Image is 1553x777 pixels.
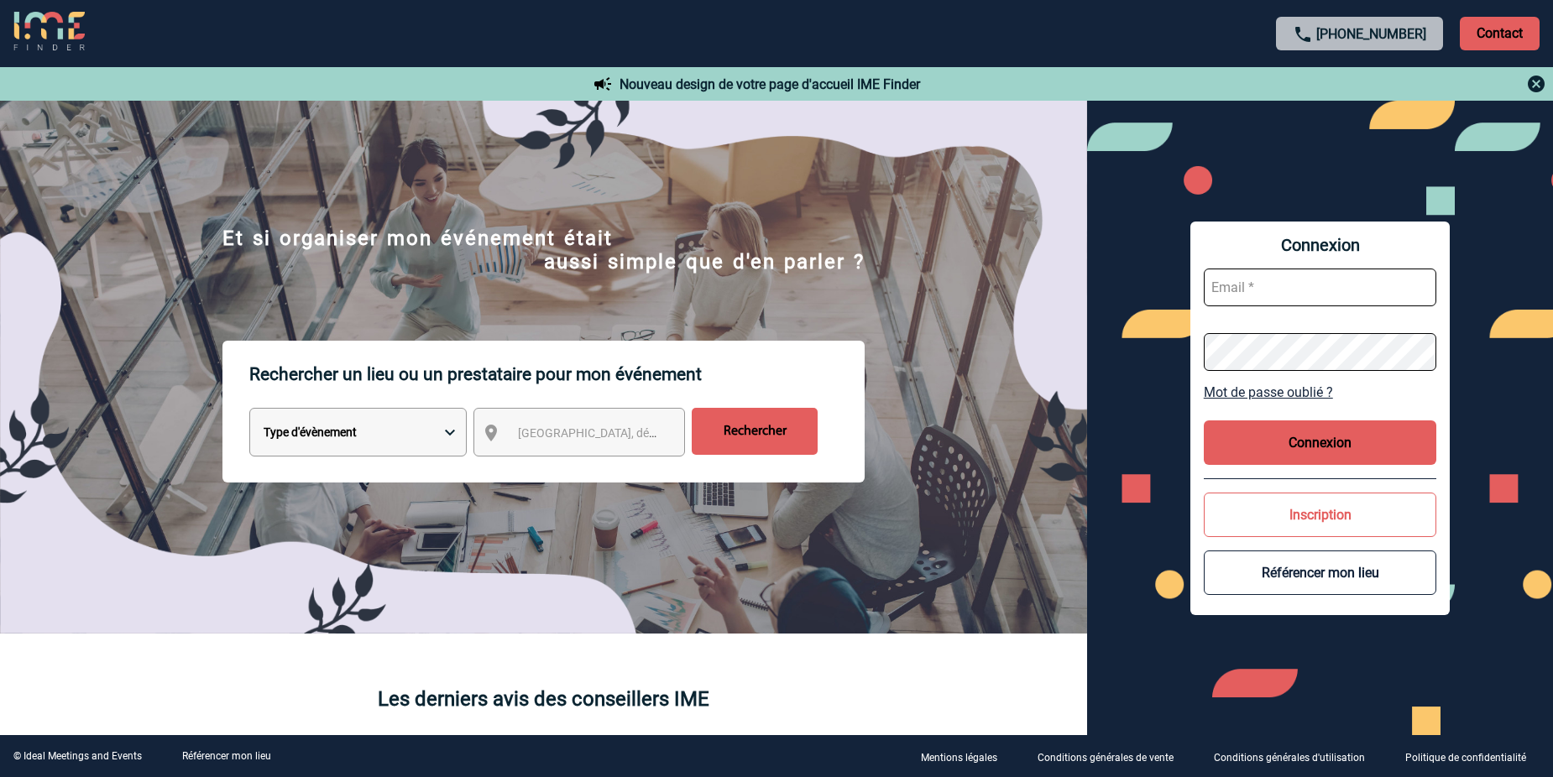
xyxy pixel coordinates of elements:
input: Rechercher [692,408,818,455]
a: Politique de confidentialité [1392,748,1553,764]
span: Connexion [1204,235,1437,255]
a: Conditions générales de vente [1024,748,1200,764]
a: Conditions générales d'utilisation [1200,748,1392,764]
a: [PHONE_NUMBER] [1316,26,1426,42]
img: call-24-px.png [1293,24,1313,44]
p: Contact [1460,17,1540,50]
div: © Ideal Meetings and Events [13,750,142,762]
p: Conditions générales d'utilisation [1214,752,1365,764]
button: Connexion [1204,420,1437,465]
p: Mentions légales [921,752,997,764]
input: Email * [1204,269,1437,306]
span: [GEOGRAPHIC_DATA], département, région... [518,426,751,440]
button: Référencer mon lieu [1204,550,1437,595]
a: Référencer mon lieu [182,750,271,762]
p: Conditions générales de vente [1038,752,1174,764]
a: Mentions légales [907,748,1024,764]
p: Rechercher un lieu ou un prestataire pour mon événement [249,341,865,408]
a: Mot de passe oublié ? [1204,384,1437,400]
button: Inscription [1204,493,1437,537]
p: Politique de confidentialité [1405,752,1526,764]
